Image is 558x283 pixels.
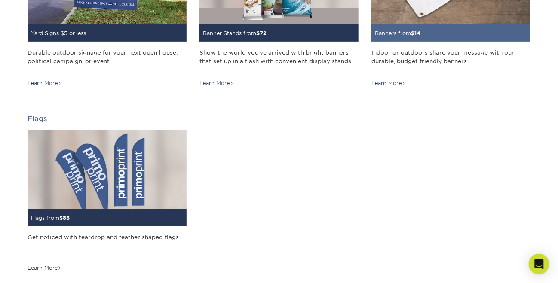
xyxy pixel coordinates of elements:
[199,79,233,87] div: Learn More
[256,30,260,37] span: $
[375,30,420,37] small: Banners from
[28,49,187,73] div: Durable outdoor signage for your next open house, political campaign, or event.
[28,130,187,209] img: Flags
[529,254,549,274] div: Open Intercom Messenger
[28,233,187,258] div: Get noticed with teardrop and feather shaped flags.
[28,115,187,272] a: Flags Flags from$86 Get noticed with teardrop and feather shaped flags. Learn More
[28,115,187,123] h2: Flags
[199,49,359,73] div: Show the world you've arrived with bright banners that set up in a flash with convenient display ...
[371,79,405,87] div: Learn More
[260,30,267,37] span: 72
[59,215,63,221] span: $
[31,30,86,37] small: Yard Signs $5 or less
[31,215,70,221] small: Flags from
[28,79,61,87] div: Learn More
[411,30,414,37] span: $
[371,49,530,73] div: Indoor or outdoors share your message with our durable, budget friendly banners.
[203,30,267,37] small: Banner Stands from
[63,215,70,221] span: 86
[414,30,420,37] span: 14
